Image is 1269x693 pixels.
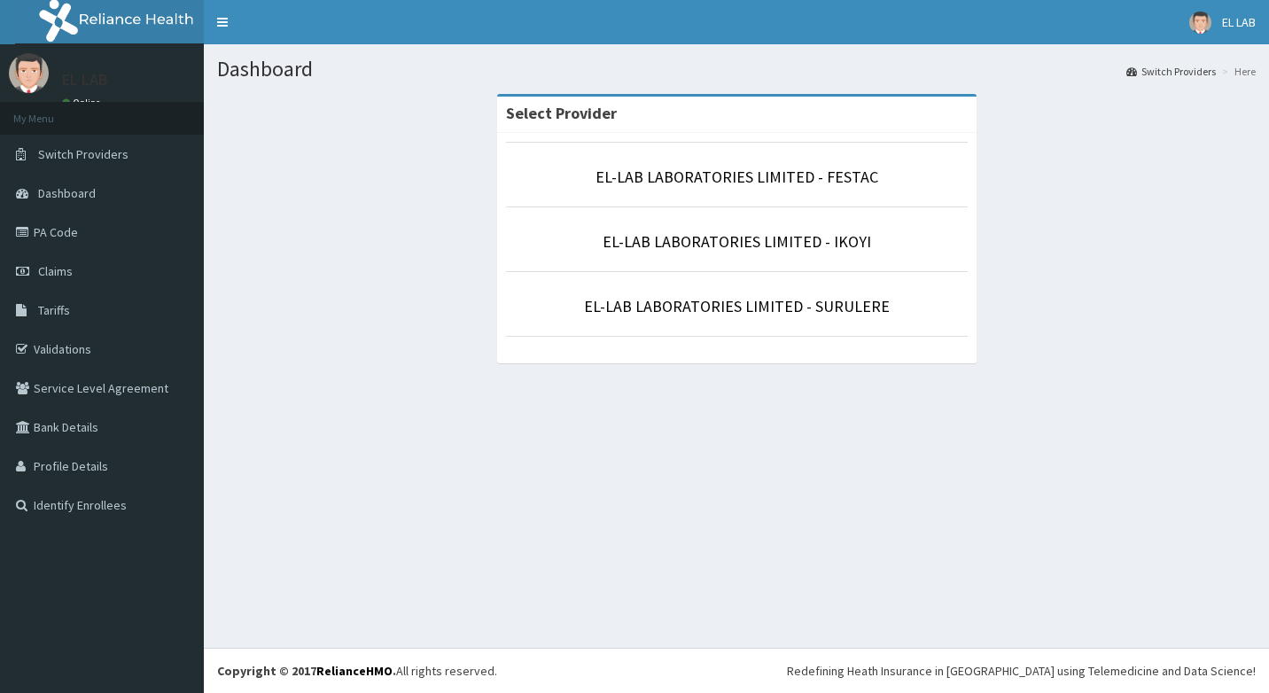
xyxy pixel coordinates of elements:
[506,103,617,123] strong: Select Provider
[787,662,1256,680] div: Redefining Heath Insurance in [GEOGRAPHIC_DATA] using Telemedicine and Data Science!
[62,72,108,88] p: EL LAB
[62,97,105,109] a: Online
[1218,64,1256,79] li: Here
[204,648,1269,693] footer: All rights reserved.
[38,146,128,162] span: Switch Providers
[596,167,878,187] a: EL-LAB LABORATORIES LIMITED - FESTAC
[217,663,396,679] strong: Copyright © 2017 .
[1222,14,1256,30] span: EL LAB
[1189,12,1211,34] img: User Image
[584,296,890,316] a: EL-LAB LABORATORIES LIMITED - SURULERE
[9,53,49,93] img: User Image
[217,58,1256,81] h1: Dashboard
[316,663,393,679] a: RelianceHMO
[38,185,96,201] span: Dashboard
[38,302,70,318] span: Tariffs
[1126,64,1216,79] a: Switch Providers
[38,263,73,279] span: Claims
[603,231,871,252] a: EL-LAB LABORATORIES LIMITED - IKOYI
